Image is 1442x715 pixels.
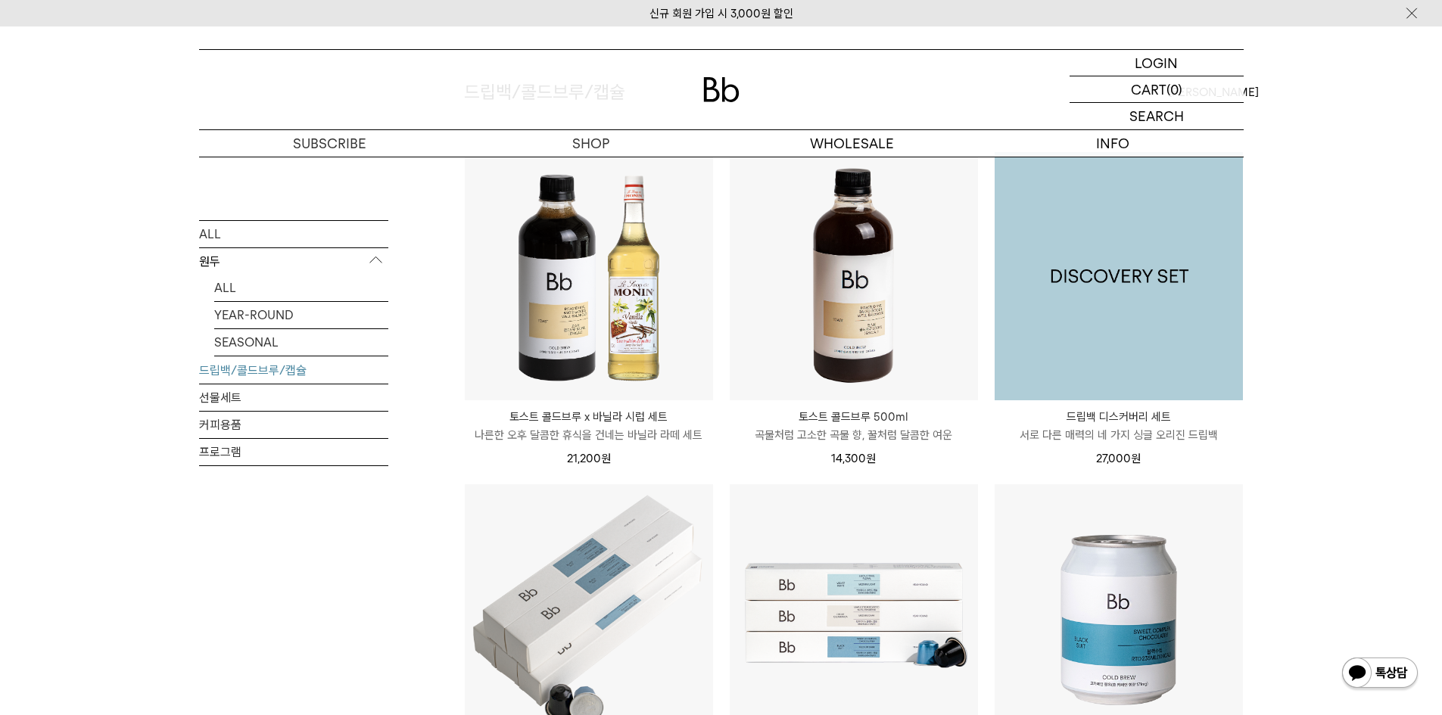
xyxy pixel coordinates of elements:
[214,301,388,328] a: YEAR-ROUND
[649,7,793,20] a: 신규 회원 가입 시 3,000원 할인
[199,438,388,465] a: 프로그램
[1131,76,1166,102] p: CART
[199,220,388,247] a: ALL
[199,384,388,410] a: 선물세트
[1135,50,1178,76] p: LOGIN
[1341,656,1419,692] img: 카카오톡 채널 1:1 채팅 버튼
[995,152,1243,400] img: 1000001174_add2_035.jpg
[730,152,978,400] img: 토스트 콜드브루 500ml
[1166,76,1182,102] p: (0)
[199,411,388,437] a: 커피용품
[460,130,721,157] a: SHOP
[1096,452,1141,465] span: 27,000
[995,152,1243,400] a: 드립백 디스커버리 세트
[730,408,978,426] p: 토스트 콜드브루 500ml
[199,356,388,383] a: 드립백/콜드브루/캡슐
[730,426,978,444] p: 곡물처럼 고소한 곡물 향, 꿀처럼 달콤한 여운
[199,247,388,275] p: 원두
[214,328,388,355] a: SEASONAL
[995,408,1243,444] a: 드립백 디스커버리 세트 서로 다른 매력의 네 가지 싱글 오리진 드립백
[995,426,1243,444] p: 서로 다른 매력의 네 가지 싱글 오리진 드립백
[567,452,611,465] span: 21,200
[214,274,388,300] a: ALL
[465,408,713,444] a: 토스트 콜드브루 x 바닐라 시럽 세트 나른한 오후 달콤한 휴식을 건네는 바닐라 라떼 세트
[721,130,983,157] p: WHOLESALE
[601,452,611,465] span: 원
[866,452,876,465] span: 원
[983,130,1244,157] p: INFO
[1070,50,1244,76] a: LOGIN
[1070,76,1244,103] a: CART (0)
[465,426,713,444] p: 나른한 오후 달콤한 휴식을 건네는 바닐라 라떼 세트
[199,130,460,157] a: SUBSCRIBE
[1131,452,1141,465] span: 원
[831,452,876,465] span: 14,300
[730,408,978,444] a: 토스트 콜드브루 500ml 곡물처럼 고소한 곡물 향, 꿀처럼 달콤한 여운
[465,152,713,400] img: 토스트 콜드브루 x 바닐라 시럽 세트
[995,408,1243,426] p: 드립백 디스커버리 세트
[703,77,740,102] img: 로고
[1129,103,1184,129] p: SEARCH
[465,408,713,426] p: 토스트 콜드브루 x 바닐라 시럽 세트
